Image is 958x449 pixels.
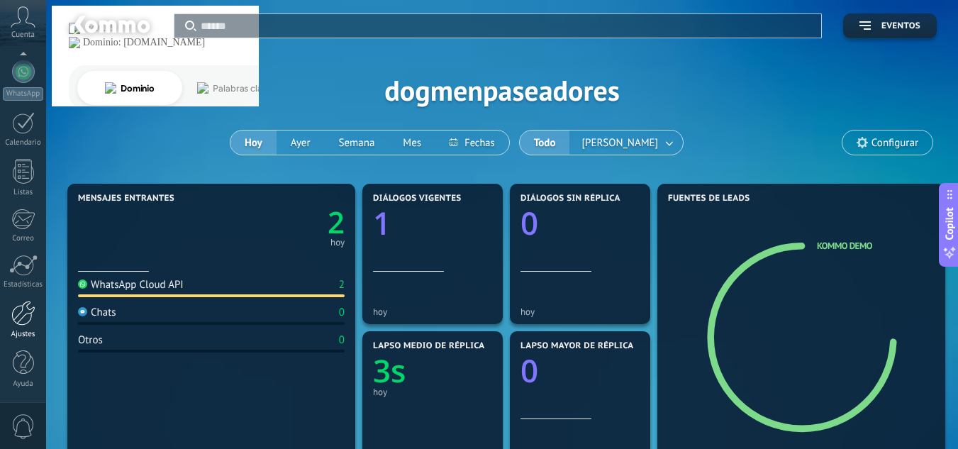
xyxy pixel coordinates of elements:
div: hoy [330,239,345,246]
span: Eventos [881,21,920,31]
img: Chats [78,307,87,316]
div: Calendario [3,138,44,148]
text: 0 [520,201,538,244]
span: Diálogos vigentes [373,194,462,204]
div: hoy [373,387,492,397]
span: Mensajes entrantes [78,194,174,204]
text: 1 [373,201,391,244]
button: Fechas [435,131,508,155]
img: tab_keywords_by_traffic_grey.svg [151,82,162,94]
img: logo_orange.svg [23,23,34,34]
img: tab_domain_overview_orange.svg [59,82,70,94]
button: Mes [389,131,435,155]
div: Palabras clave [167,84,225,93]
div: v 4.0.25 [40,23,69,34]
div: Ayuda [3,379,44,389]
div: 0 [339,306,345,319]
div: Dominio: [DOMAIN_NAME] [37,37,159,48]
img: WhatsApp Cloud API [78,279,87,289]
div: hoy [520,306,640,317]
div: Correo [3,234,44,243]
span: Configurar [871,137,918,149]
button: Todo [520,131,570,155]
div: 0 [339,333,345,347]
div: Chats [78,306,116,319]
img: website_grey.svg [23,37,34,48]
button: [PERSON_NAME] [569,131,683,155]
button: Semana [324,131,389,155]
span: Diálogos sin réplica [520,194,620,204]
div: Dominio [74,84,108,93]
span: Lapso mayor de réplica [520,341,633,351]
div: Ajustes [3,330,44,339]
a: Kommo Demo [817,240,872,252]
button: Eventos [843,13,937,38]
span: Copilot [942,207,957,240]
div: Otros [78,333,103,347]
span: Lapso medio de réplica [373,341,485,351]
span: Fuentes de leads [668,194,750,204]
text: 3s [373,349,406,392]
div: Listas [3,188,44,197]
span: Cuenta [11,31,35,40]
div: WhatsApp Cloud API [78,278,184,292]
span: [PERSON_NAME] [579,133,661,153]
div: Estadísticas [3,280,44,289]
div: WhatsApp [3,87,43,101]
text: 2 [328,202,345,243]
div: 2 [339,278,345,292]
text: 0 [520,349,538,392]
button: Hoy [230,131,277,155]
div: hoy [373,306,492,317]
button: Ayer [277,131,325,155]
a: 2 [211,202,345,243]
